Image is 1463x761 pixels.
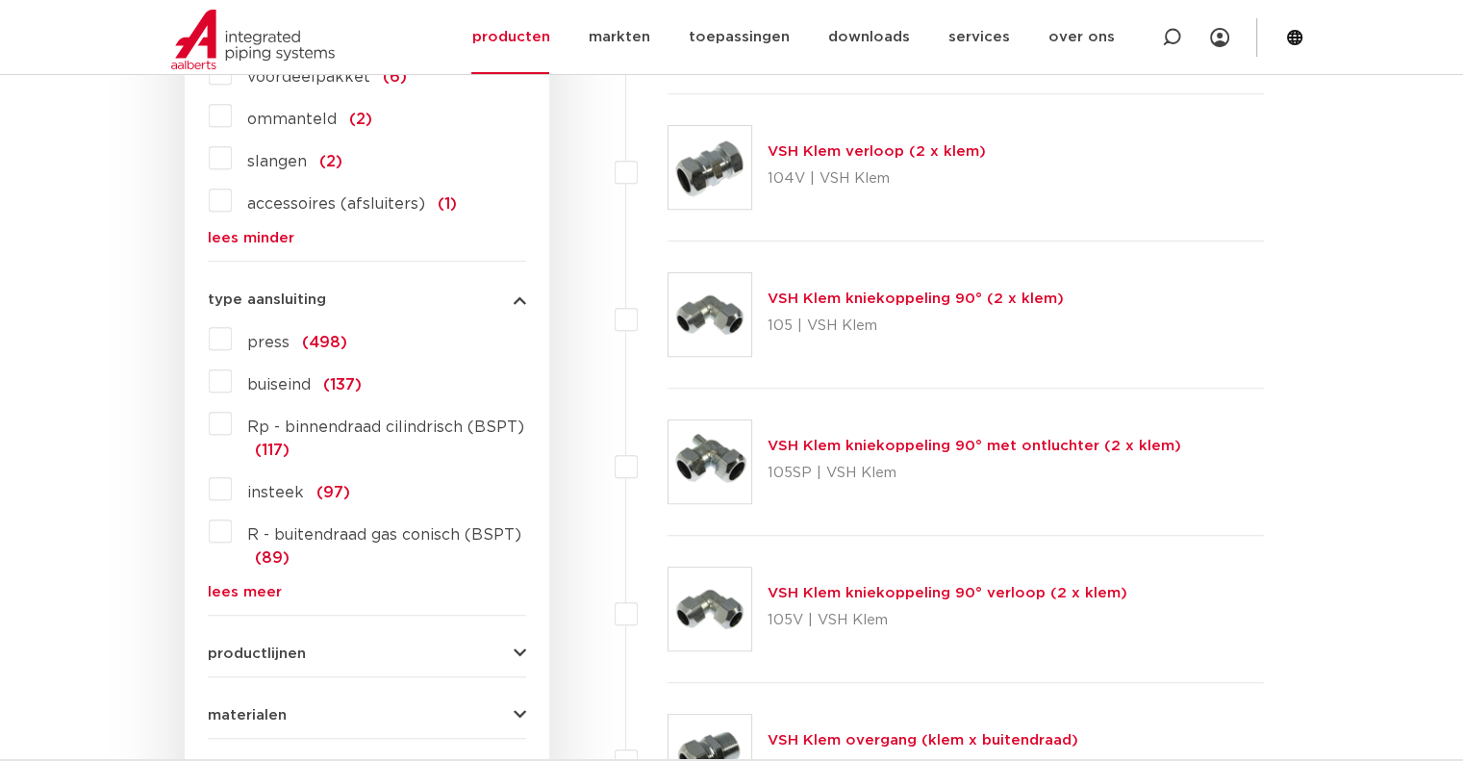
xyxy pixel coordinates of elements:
[208,647,306,661] span: productlijnen
[208,708,287,723] span: materialen
[208,585,526,599] a: lees meer
[247,485,304,500] span: insteek
[208,292,326,307] span: type aansluiting
[768,292,1064,306] a: VSH Klem kniekoppeling 90° (2 x klem)
[247,377,311,393] span: buiseind
[768,605,1127,636] p: 105V | VSH Klem
[208,708,526,723] button: materialen
[208,292,526,307] button: type aansluiting
[208,647,526,661] button: productlijnen
[247,419,524,435] span: Rp - binnendraad cilindrisch (BSPT)
[383,69,407,85] span: (6)
[768,439,1181,453] a: VSH Klem kniekoppeling 90° met ontluchter (2 x klem)
[768,458,1181,489] p: 105SP | VSH Klem
[247,527,521,543] span: R - buitendraad gas conisch (BSPT)
[349,112,372,127] span: (2)
[316,485,350,500] span: (97)
[255,550,290,566] span: (89)
[768,733,1078,748] a: VSH Klem overgang (klem x buitendraad)
[255,443,290,458] span: (117)
[247,196,425,212] span: accessoires (afsluiters)
[768,311,1064,342] p: 105 | VSH Klem
[768,164,986,194] p: 104V | VSH Klem
[668,420,751,503] img: Thumbnail for VSH Klem kniekoppeling 90° met ontluchter (2 x klem)
[323,377,362,393] span: (137)
[247,154,307,169] span: slangen
[208,231,526,245] a: lees minder
[768,144,986,159] a: VSH Klem verloop (2 x klem)
[668,568,751,650] img: Thumbnail for VSH Klem kniekoppeling 90° verloop (2 x klem)
[668,126,751,209] img: Thumbnail for VSH Klem verloop (2 x klem)
[302,335,347,350] span: (498)
[668,273,751,356] img: Thumbnail for VSH Klem kniekoppeling 90° (2 x klem)
[247,69,370,85] span: voordeelpakket
[768,586,1127,600] a: VSH Klem kniekoppeling 90° verloop (2 x klem)
[319,154,342,169] span: (2)
[247,112,337,127] span: ommanteld
[247,335,290,350] span: press
[438,196,457,212] span: (1)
